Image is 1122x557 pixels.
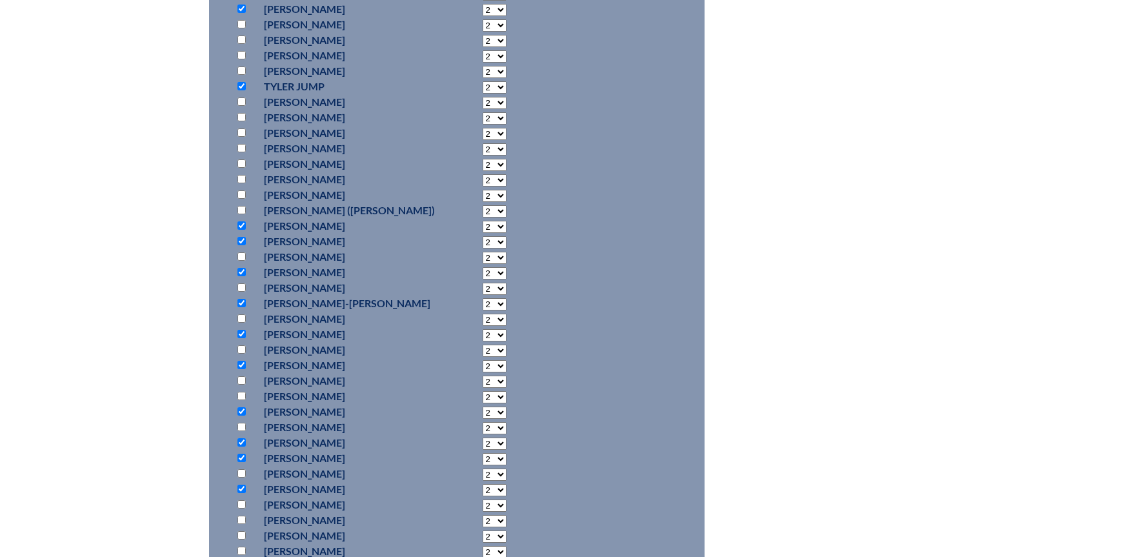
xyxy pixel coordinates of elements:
[264,451,435,466] p: [PERSON_NAME]
[264,528,435,543] p: [PERSON_NAME]
[264,481,435,497] p: [PERSON_NAME]
[264,512,435,528] p: [PERSON_NAME]
[264,156,435,172] p: [PERSON_NAME]
[264,497,435,512] p: [PERSON_NAME]
[264,172,435,187] p: [PERSON_NAME]
[264,79,435,94] p: Tyler Jump
[264,203,435,218] p: [PERSON_NAME] ([PERSON_NAME])
[264,218,435,234] p: [PERSON_NAME]
[264,234,435,249] p: [PERSON_NAME]
[264,63,435,79] p: [PERSON_NAME]
[264,420,435,435] p: [PERSON_NAME]
[264,296,435,311] p: [PERSON_NAME]-[PERSON_NAME]
[264,94,435,110] p: [PERSON_NAME]
[264,187,435,203] p: [PERSON_NAME]
[264,466,435,481] p: [PERSON_NAME]
[264,311,435,327] p: [PERSON_NAME]
[264,358,435,373] p: [PERSON_NAME]
[264,249,435,265] p: [PERSON_NAME]
[264,404,435,420] p: [PERSON_NAME]
[264,435,435,451] p: [PERSON_NAME]
[264,32,435,48] p: [PERSON_NAME]
[264,141,435,156] p: [PERSON_NAME]
[264,110,435,125] p: [PERSON_NAME]
[264,1,435,17] p: [PERSON_NAME]
[264,280,435,296] p: [PERSON_NAME]
[264,125,435,141] p: [PERSON_NAME]
[264,17,435,32] p: [PERSON_NAME]
[264,389,435,404] p: [PERSON_NAME]
[264,342,435,358] p: [PERSON_NAME]
[264,327,435,342] p: [PERSON_NAME]
[264,265,435,280] p: [PERSON_NAME]
[264,48,435,63] p: [PERSON_NAME]
[264,373,435,389] p: [PERSON_NAME]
